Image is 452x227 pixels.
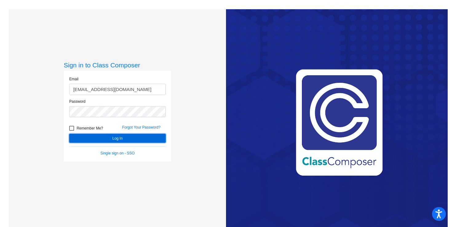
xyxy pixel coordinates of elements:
label: Password [69,99,85,104]
label: Email [69,76,78,82]
button: Log In [69,134,166,143]
a: Single sign on - SSO [101,151,135,155]
h3: Sign in to Class Composer [64,61,171,69]
a: Forgot Your Password? [122,125,161,129]
span: Remember Me? [77,125,103,132]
